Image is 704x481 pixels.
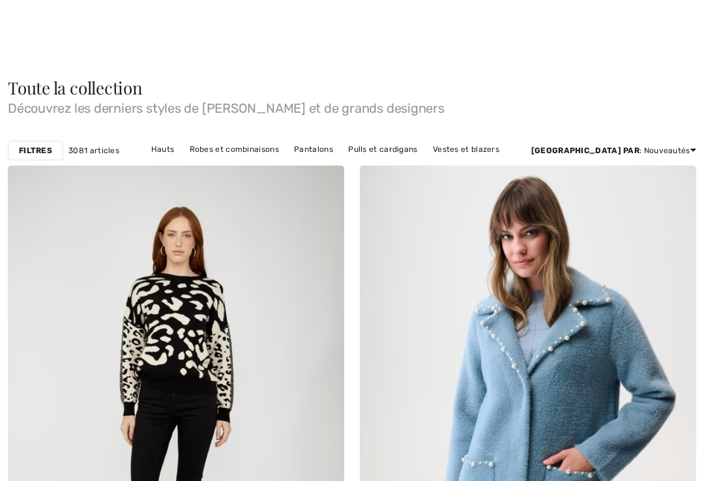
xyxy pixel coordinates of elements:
a: Vêtements d'extérieur [295,158,394,175]
a: Hauts [145,141,181,158]
a: Robes et combinaisons [183,141,286,158]
span: Découvrez les derniers styles de [PERSON_NAME] et de grands designers [8,96,696,115]
a: Jupes [256,158,293,175]
strong: Filtres [19,145,52,156]
span: Toute la collection [8,76,143,99]
span: 3081 articles [68,145,119,156]
a: Pulls et cardigans [342,141,424,158]
div: : Nouveautés [531,145,696,156]
a: Pantalons [287,141,340,158]
strong: [GEOGRAPHIC_DATA] par [531,146,639,155]
a: Vestes et blazers [426,141,506,158]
